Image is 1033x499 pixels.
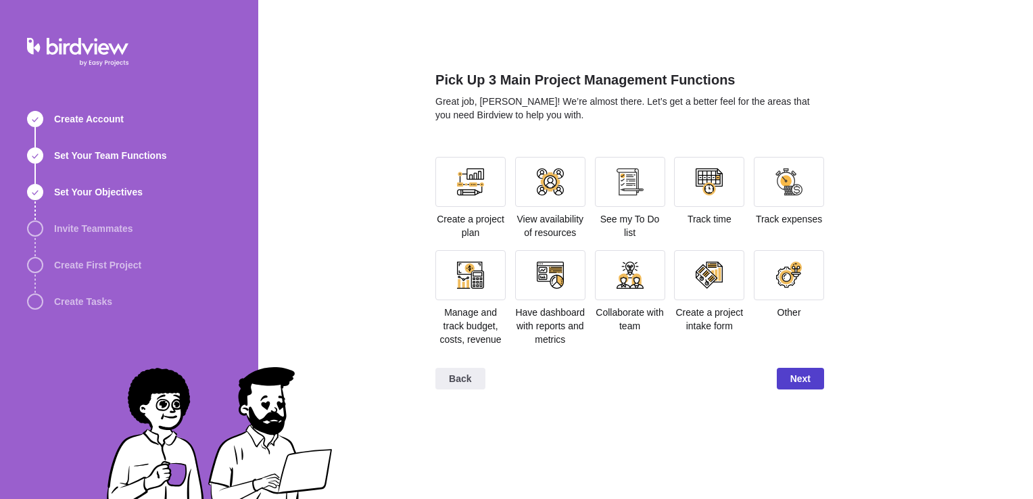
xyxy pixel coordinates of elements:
[777,307,801,318] span: Other
[54,295,112,308] span: Create Tasks
[54,258,141,272] span: Create First Project
[756,214,822,224] span: Track expenses
[675,307,743,331] span: Create a project intake form
[517,214,584,238] span: View availability of resources
[777,368,824,389] span: Next
[600,214,660,238] span: See my To Do list
[596,307,663,331] span: Collaborate with team
[440,307,502,345] span: Manage and track budget, costs, revenue
[688,214,731,224] span: Track time
[54,222,133,235] span: Invite Teammates
[54,149,166,162] span: Set Your Team Functions
[515,307,585,345] span: Have dashboard with reports and metrics
[435,368,485,389] span: Back
[54,112,124,126] span: Create Account
[437,214,504,238] span: Create a project plan
[449,371,471,387] span: Back
[435,70,824,95] h2: Pick Up 3 Main Project Management Functions
[790,371,811,387] span: Next
[54,185,143,199] span: Set Your Objectives
[435,96,810,120] span: Great job, [PERSON_NAME]! We’re almost there. Let’s get a better feel for the areas that you need...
